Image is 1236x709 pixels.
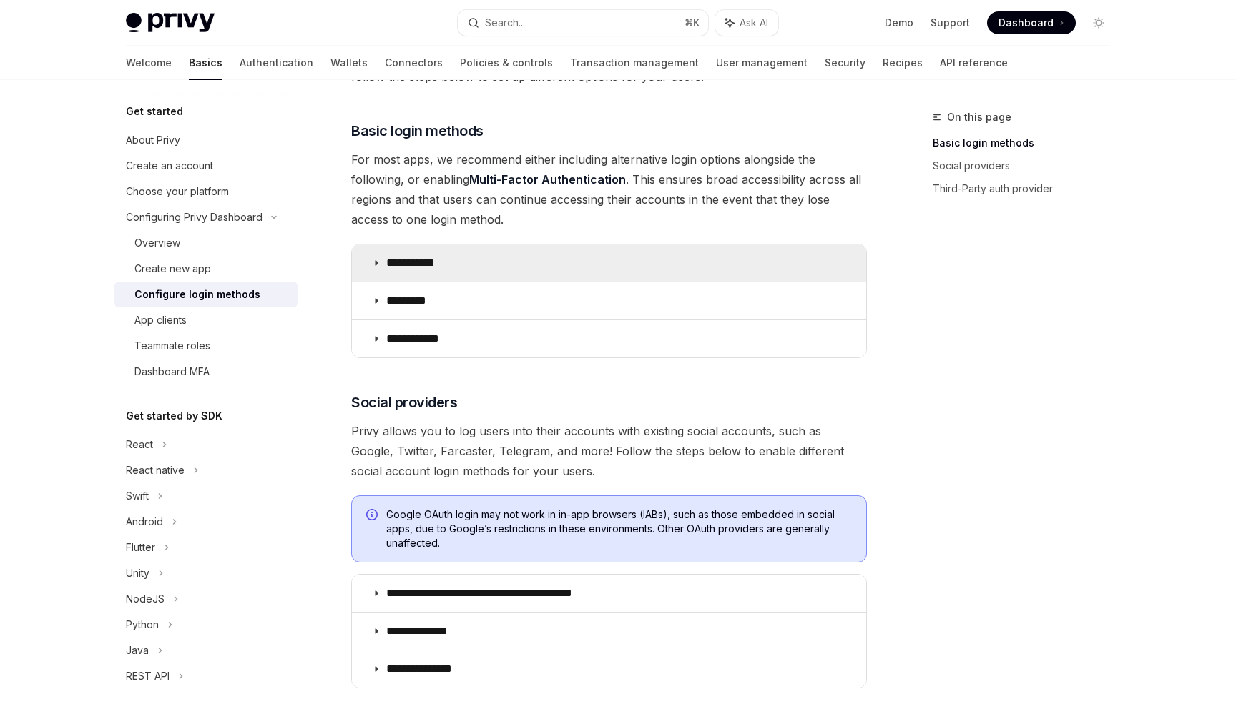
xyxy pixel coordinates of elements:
a: Transaction management [570,46,699,80]
a: API reference [940,46,1008,80]
a: User management [716,46,808,80]
div: Configuring Privy Dashboard [126,209,263,226]
img: light logo [126,13,215,33]
a: Overview [114,230,298,256]
h5: Get started by SDK [126,407,222,425]
div: Create an account [126,157,213,174]
a: Connectors [385,46,443,80]
div: Search... [485,14,525,31]
a: Dashboard MFA [114,359,298,385]
span: Privy allows you to log users into their accounts with existing social accounts, such as Google, ... [351,421,867,481]
a: Teammate roles [114,333,298,359]
div: Dashboard MFA [134,363,210,380]
a: App clients [114,307,298,333]
a: Basic login methods [933,132,1122,154]
div: Overview [134,234,180,252]
div: Python [126,616,159,633]
a: Demo [885,16,913,30]
a: Policies & controls [460,46,553,80]
a: Choose your platform [114,179,298,204]
span: Basic login methods [351,121,484,141]
a: Third-Party auth provider [933,177,1122,200]
button: Toggle dark mode [1087,11,1110,34]
div: Teammate roles [134,337,210,354]
a: Dashboard [987,11,1076,34]
a: Recipes [883,46,923,80]
a: Basics [189,46,222,80]
button: Search...⌘K [458,10,708,36]
button: Ask AI [715,10,778,36]
div: NodeJS [126,590,165,608]
a: Support [931,16,970,30]
div: Android [126,513,163,530]
span: Google OAuth login may not work in in-app browsers (IABs), such as those embedded in social apps,... [386,507,852,550]
div: Configure login methods [134,286,260,303]
span: On this page [947,109,1011,126]
span: Social providers [351,392,457,412]
svg: Info [366,509,381,523]
div: Swift [126,487,149,505]
div: Choose your platform [126,183,229,200]
span: Dashboard [999,16,1054,30]
a: Wallets [330,46,368,80]
h5: Get started [126,103,183,120]
div: React native [126,462,185,479]
a: Social providers [933,154,1122,177]
span: ⌘ K [685,17,700,29]
div: React [126,436,153,453]
a: Authentication [240,46,313,80]
a: Multi-Factor Authentication [469,172,626,187]
a: Security [825,46,865,80]
div: Unity [126,565,149,582]
a: Welcome [126,46,172,80]
div: About Privy [126,132,180,149]
a: Configure login methods [114,282,298,307]
a: Create an account [114,153,298,179]
span: Ask AI [740,16,768,30]
div: Flutter [126,539,155,556]
div: App clients [134,312,187,329]
div: Create new app [134,260,211,277]
a: Create new app [114,256,298,282]
div: Java [126,642,149,659]
a: About Privy [114,127,298,153]
span: For most apps, we recommend either including alternative login options alongside the following, o... [351,149,867,229]
div: REST API [126,668,170,685]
